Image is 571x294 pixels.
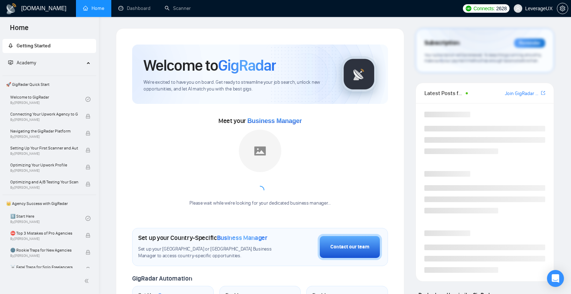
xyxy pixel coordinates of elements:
[10,128,78,135] span: Navigating the GigRadar Platform
[239,130,281,172] img: placeholder.png
[10,145,78,152] span: Setting Up Your First Scanner and Auto-Bidder
[143,79,330,93] span: We're excited to have you on board. Get ready to streamline your job search, unlock new opportuni...
[10,152,78,156] span: By [PERSON_NAME]
[143,56,276,75] h1: Welcome to
[541,90,545,96] a: export
[86,165,90,170] span: lock
[138,234,267,242] h1: Set up your Country-Specific
[547,270,564,287] div: Open Intercom Messenger
[10,178,78,186] span: Optimizing and A/B Testing Your Scanner for Better Results
[557,3,568,14] button: setting
[8,60,13,65] span: fund-projection-screen
[318,234,382,260] button: Contact our team
[557,6,568,11] a: setting
[10,161,78,169] span: Optimizing Your Upwork Profile
[165,5,191,11] a: searchScanner
[2,39,96,53] li: Getting Started
[247,117,302,124] span: Business Manager
[424,37,459,49] span: Subscription
[254,185,266,196] span: loading
[17,43,51,49] span: Getting Started
[496,5,507,12] span: 2628
[86,250,90,255] span: lock
[118,5,151,11] a: dashboardDashboard
[10,118,78,122] span: By [PERSON_NAME]
[6,3,17,14] img: logo
[10,169,78,173] span: By [PERSON_NAME]
[473,5,495,12] span: Connects:
[466,6,471,11] img: upwork-logo.png
[10,111,78,118] span: Connecting Your Upwork Agency to GigRadar
[86,182,90,187] span: lock
[10,264,78,271] span: ☠️ Fatal Traps for Solo Freelancers
[514,39,545,48] div: Reminder
[10,237,78,241] span: By [PERSON_NAME]
[10,247,78,254] span: 🌚 Rookie Traps for New Agencies
[185,200,335,207] div: Please wait while we're looking for your dedicated business manager...
[10,211,86,226] a: 1️⃣ Start HereBy[PERSON_NAME]
[516,6,520,11] span: user
[86,114,90,119] span: lock
[3,77,95,92] span: 🚀 GigRadar Quick Start
[86,131,90,136] span: lock
[10,254,78,258] span: By [PERSON_NAME]
[83,5,104,11] a: homeHome
[8,43,13,48] span: rocket
[424,89,464,98] span: Latest Posts from the GigRadar Community
[86,267,90,272] span: lock
[424,52,542,64] span: Your subscription will be renewed. To keep things running smoothly, make sure your payment method...
[218,56,276,75] span: GigRadar
[218,117,302,125] span: Meet your
[84,277,91,284] span: double-left
[86,148,90,153] span: lock
[138,246,282,259] span: Set up your [GEOGRAPHIC_DATA] or [GEOGRAPHIC_DATA] Business Manager to access country-specific op...
[86,97,90,102] span: check-circle
[330,243,369,251] div: Contact our team
[3,196,95,211] span: 👑 Agency Success with GigRadar
[8,60,36,66] span: Academy
[10,230,78,237] span: ⛔ Top 3 Mistakes of Pro Agencies
[10,135,78,139] span: By [PERSON_NAME]
[10,92,86,107] a: Welcome to GigRadarBy[PERSON_NAME]
[341,57,377,92] img: gigradar-logo.png
[86,233,90,238] span: lock
[17,60,36,66] span: Academy
[132,275,192,282] span: GigRadar Automation
[10,186,78,190] span: By [PERSON_NAME]
[4,23,34,37] span: Home
[505,90,540,98] a: Join GigRadar Slack Community
[217,234,267,242] span: Business Manager
[86,216,90,221] span: check-circle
